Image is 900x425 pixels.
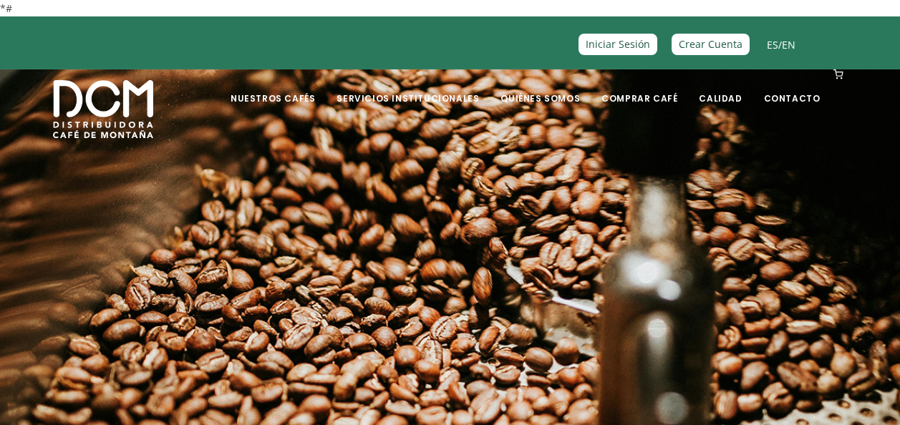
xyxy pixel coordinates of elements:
[222,71,324,104] a: Nuestros Cafés
[579,34,657,54] a: Iniciar Sesión
[593,71,686,104] a: Comprar Café
[755,71,829,104] a: Contacto
[767,38,778,52] a: ES
[672,34,750,54] a: Crear Cuenta
[690,71,750,104] a: Calidad
[782,38,795,52] a: EN
[328,71,488,104] a: Servicios Institucionales
[492,71,589,104] a: Quiénes Somos
[767,36,795,53] span: /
